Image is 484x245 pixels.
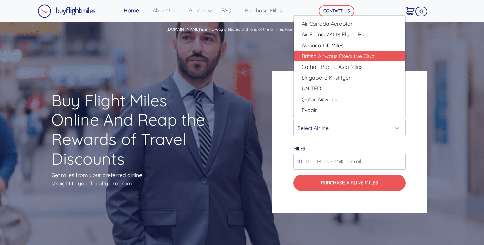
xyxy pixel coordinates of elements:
[302,74,351,82] span: Singapore KrisFlyer
[37,4,96,18] img: Buy Flight Miles Logo
[415,7,428,16] span: 0
[298,121,397,134] div: Select Airline
[293,119,406,136] button: Select Airline
[121,4,150,17] a: Home
[302,41,344,49] span: Avianca LifeMiles
[313,157,364,165] span: Miles - 1.5¢ per mile
[51,91,212,168] h1: Buy Flight Miles Online And Reap the Rewards of Travel Discounts
[302,84,321,92] span: UNITED
[302,63,363,71] span: Cathay Pacific Asia Miles
[302,52,375,60] span: British Airways Executive Club
[51,171,212,187] p: Get miles from your preferred airline straight to your loyalty program
[302,106,317,114] span: Evaair
[242,4,293,17] a: Purchase Miles
[293,175,406,191] button: Purchase Airline Miles
[302,95,337,103] span: Qatar Airways
[37,3,96,20] a: Buy Flight Miles Logo
[150,4,186,17] a: About Us
[404,4,424,18] a: 0
[219,4,242,17] a: FAQ
[186,4,219,17] a: Airlines
[302,30,369,38] span: Air France/KLM Flying Blue
[302,20,354,28] span: Air Canada Aeroplan
[406,7,415,15] img: Cart
[319,5,354,17] button: CONTACT US
[293,146,305,151] label: miles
